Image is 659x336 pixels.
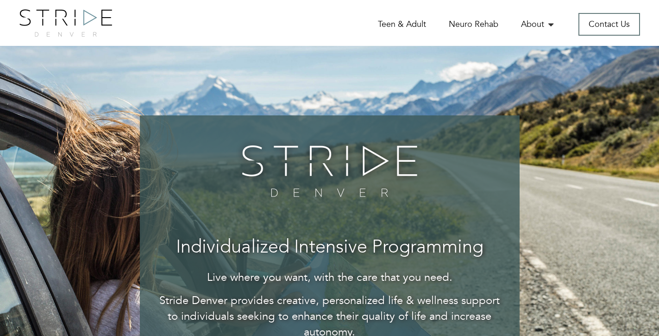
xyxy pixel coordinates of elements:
[158,238,501,258] h3: Individualized Intensive Programming
[378,19,426,30] a: Teen & Adult
[19,9,112,37] img: logo.png
[236,139,423,203] img: banner-logo.png
[449,19,498,30] a: Neuro Rehab
[521,19,556,30] a: About
[578,13,640,36] a: Contact Us
[158,270,501,285] p: Live where you want, with the care that you need.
